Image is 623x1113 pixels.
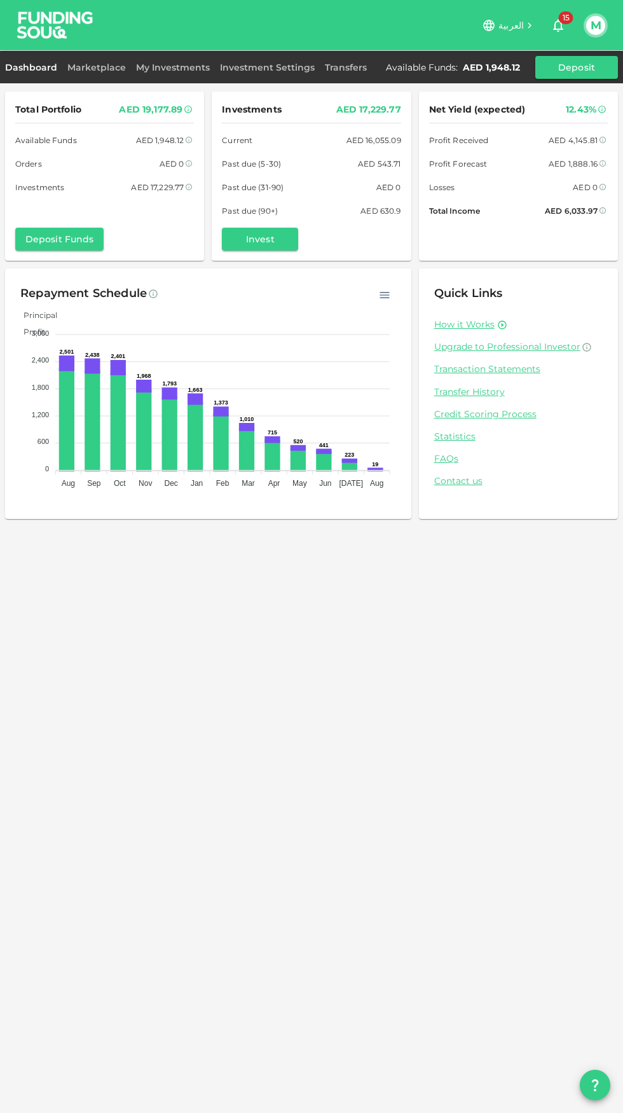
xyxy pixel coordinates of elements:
button: Deposit [535,56,618,79]
span: Net Yield (expected) [429,102,526,118]
span: Profit Received [429,134,489,147]
span: Current [222,134,252,147]
tspan: Sep [87,479,101,488]
tspan: 600 [38,438,49,445]
a: Investment Settings [215,62,320,73]
div: AED 1,888.16 [549,157,598,170]
span: Investments [222,102,281,118]
tspan: [DATE] [339,479,363,488]
span: Upgrade to Professional Investor [434,341,580,352]
div: Available Funds : [386,62,458,73]
span: Losses [429,181,455,194]
div: AED 17,229.77 [131,181,184,194]
button: Deposit Funds [15,228,104,251]
tspan: Mar [242,479,255,488]
div: AED 4,145.81 [549,134,598,147]
span: Past due (5-30) [222,157,281,170]
tspan: 3,000 [32,329,50,337]
a: Marketplace [62,62,131,73]
div: AED 6,033.97 [545,204,598,218]
span: Past due (90+) [222,204,278,218]
a: Transaction Statements [434,363,603,375]
a: Statistics [434,431,603,443]
button: Invest [222,228,298,251]
a: FAQs [434,453,603,465]
tspan: Dec [165,479,178,488]
tspan: 0 [45,465,49,473]
div: AED 1,948.12 [136,134,184,147]
span: Principal [14,310,57,320]
a: How it Works [434,319,495,331]
span: Past due (31-90) [222,181,284,194]
div: AED 0 [376,181,401,194]
span: Total Income [429,204,480,218]
tspan: Aug [62,479,75,488]
a: My Investments [131,62,215,73]
span: Available Funds [15,134,77,147]
tspan: Oct [114,479,126,488]
div: AED 543.71 [358,157,401,170]
a: Transfer History [434,386,603,398]
div: AED 0 [573,181,598,194]
span: Quick Links [434,286,503,300]
span: Profit Forecast [429,157,488,170]
div: Repayment Schedule [20,284,147,304]
tspan: Feb [216,479,229,488]
a: Upgrade to Professional Investor [434,341,603,353]
a: Dashboard [5,62,62,73]
tspan: Jan [191,479,203,488]
span: Orders [15,157,42,170]
a: Contact us [434,475,603,487]
div: AED 630.9 [360,204,400,218]
div: AED 19,177.89 [119,102,182,118]
span: Total Portfolio [15,102,81,118]
tspan: May [292,479,307,488]
tspan: Nov [139,479,152,488]
div: AED 0 [160,157,184,170]
span: العربية [498,20,524,31]
tspan: 2,400 [32,356,50,364]
span: Profit [14,327,45,336]
div: AED 16,055.09 [346,134,401,147]
a: Transfers [320,62,372,73]
button: question [580,1070,610,1100]
tspan: Apr [268,479,280,488]
button: M [586,16,605,35]
span: 15 [559,11,573,24]
tspan: Aug [370,479,383,488]
tspan: 1,200 [32,411,50,418]
a: Credit Scoring Process [434,408,603,420]
div: 12.43% [566,102,596,118]
span: Investments [15,181,64,194]
div: AED 1,948.12 [463,62,520,73]
tspan: Jun [319,479,331,488]
div: AED 17,229.77 [336,102,401,118]
tspan: 1,800 [32,384,50,391]
button: 15 [545,13,571,38]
